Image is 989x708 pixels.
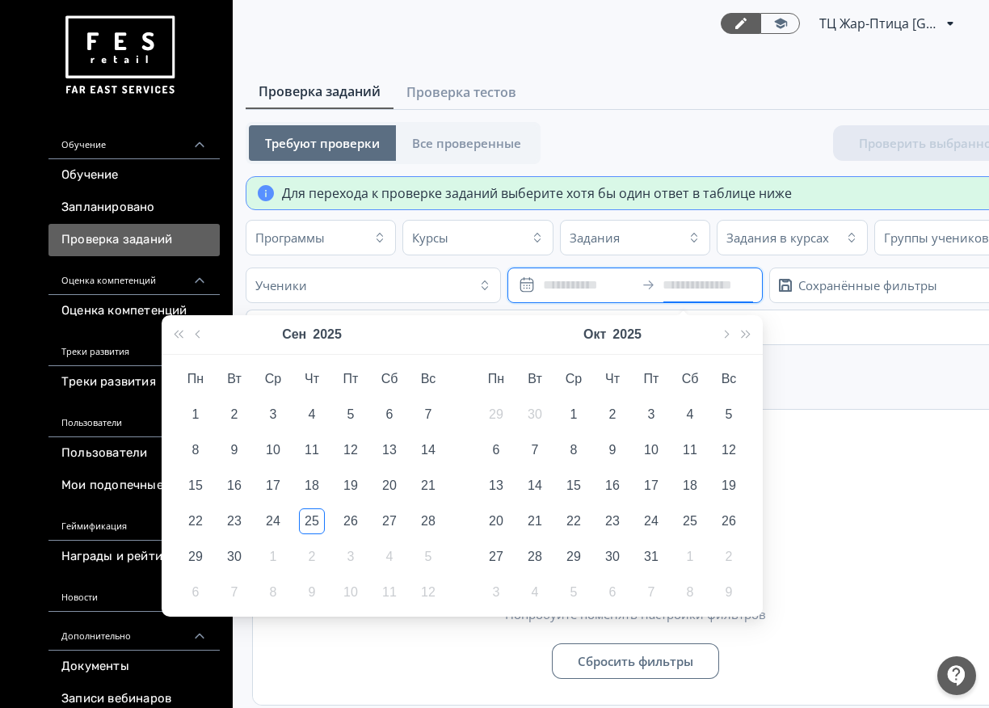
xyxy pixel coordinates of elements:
td: 2025-09-10 [254,432,292,468]
td: 2025-10-11 [671,432,709,468]
th: Вс [409,361,448,397]
a: Оценка компетенций [48,295,220,327]
div: 14 [522,473,548,499]
button: Все проверенные [396,125,537,161]
div: 30 [522,402,548,428]
td: 2025-10-29 [554,539,593,575]
td: 2025-09-17 [254,468,292,504]
td: 2025-10-30 [593,539,632,575]
div: 7 [221,579,247,605]
a: Переключиться в режим ученика [760,13,800,34]
div: 27 [377,508,402,534]
td: 2025-09-11 [292,432,331,468]
td: 2025-11-01 [671,539,709,575]
div: 18 [299,473,325,499]
span: Проверка тестов [406,82,516,102]
td: 2025-11-08 [671,575,709,610]
div: Дополнительно [48,612,220,651]
td: 2025-09-16 [215,468,254,504]
div: Новости [48,573,220,612]
th: Вт [215,361,254,397]
div: 24 [260,508,286,534]
div: 10 [260,437,286,463]
td: 2025-10-17 [632,468,671,504]
div: Группы учеников [884,230,989,246]
button: Следующий месяц (PageDown) [715,315,736,354]
div: 16 [221,473,247,499]
div: 27 [483,544,509,570]
td: 2025-10-08 [554,432,593,468]
div: 1 [183,402,208,428]
td: 2025-09-09 [215,432,254,468]
td: 2025-10-31 [632,539,671,575]
div: 1 [677,544,703,570]
td: 2025-10-03 [331,539,370,575]
div: 30 [600,544,625,570]
td: 2025-09-21 [409,468,448,504]
a: Документы [48,651,220,683]
td: 2025-10-18 [671,468,709,504]
td: 2025-10-05 [709,397,748,432]
div: 21 [522,508,548,534]
div: 22 [183,508,208,534]
td: 2025-10-04 [671,397,709,432]
div: 18 [677,473,703,499]
div: 14 [415,437,441,463]
button: Следующий год (Control + right) [735,315,756,354]
td: 2025-10-21 [516,504,554,539]
td: 2025-10-02 [593,397,632,432]
div: 31 [638,544,664,570]
div: Программы [255,230,325,246]
th: Пт [632,361,671,397]
div: 8 [260,579,286,605]
div: Задания в курсах [726,230,829,246]
div: 29 [183,544,208,570]
div: 11 [299,437,325,463]
div: 4 [677,402,703,428]
div: 9 [221,437,247,463]
td: 2025-10-12 [409,575,448,610]
th: Пн [176,361,215,397]
td: 2025-10-14 [516,468,554,504]
div: 29 [561,544,587,570]
td: 2025-09-29 [176,539,215,575]
td: 2025-09-28 [409,504,448,539]
td: 2025-09-18 [292,468,331,504]
div: 20 [377,473,402,499]
div: 5 [338,402,364,428]
div: 3 [638,402,664,428]
td: 2025-10-24 [632,504,671,539]
div: 1 [561,402,587,428]
div: 7 [522,437,548,463]
td: 2025-09-03 [254,397,292,432]
div: Треки развития [48,327,220,366]
div: 9 [600,437,625,463]
td: 2025-09-15 [176,468,215,504]
td: 2025-10-06 [176,575,215,610]
div: 12 [415,579,441,605]
button: Выбрать год [612,315,642,354]
div: 17 [638,473,664,499]
td: 2025-10-08 [254,575,292,610]
a: Проверка заданий [48,224,220,256]
button: Курсы [402,220,553,255]
div: Оценка компетенций [48,256,220,295]
div: 2 [221,402,247,428]
div: 16 [600,473,625,499]
div: 20 [483,508,509,534]
div: Ученики [255,277,307,293]
div: 12 [338,437,364,463]
div: 6 [483,437,509,463]
div: 10 [338,579,364,605]
td: 2025-10-28 [516,539,554,575]
div: 26 [716,508,742,534]
th: Ср [554,361,593,397]
td: 2025-10-10 [632,432,671,468]
div: 6 [183,579,208,605]
div: 10 [638,437,664,463]
div: 12 [716,437,742,463]
td: 2025-10-12 [709,432,748,468]
td: 2025-09-20 [370,468,409,504]
td: 2025-11-03 [477,575,516,610]
div: 2 [716,544,742,570]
